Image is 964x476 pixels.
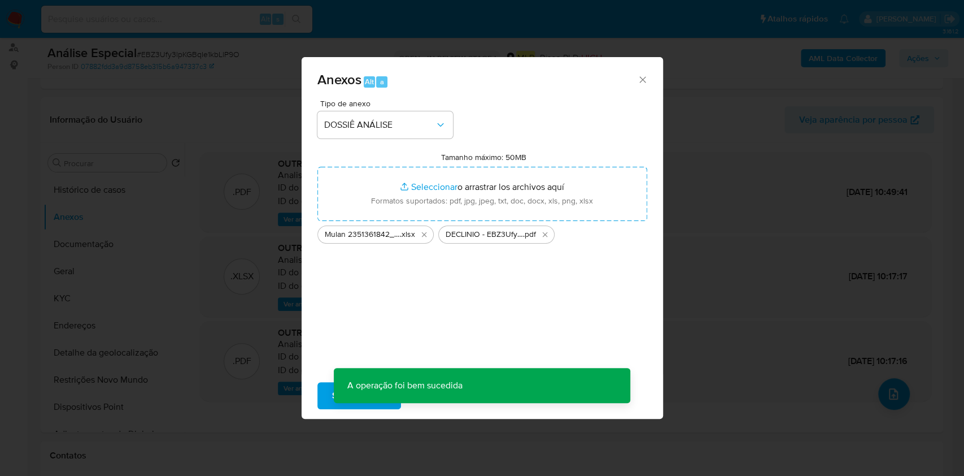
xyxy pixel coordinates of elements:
[446,229,523,240] span: DECLINIO - EBZ3Ufy3lpKGBqIe1kbLlP9O - CNPJ 46341423000176 - THE IPHONES LTDA
[317,111,453,139] button: DOSSIÊ ANÁLISE
[332,383,386,408] span: Subir arquivo
[334,368,476,403] p: A operação foi bem sucedida
[365,76,374,87] span: Alt
[637,74,647,84] button: Cerrar
[441,152,526,162] label: Tamanho máximo: 50MB
[417,228,431,241] button: Eliminar Mulan 2351361842_2025_09_26_15_43_06.xlsx
[400,229,415,240] span: .xlsx
[523,229,536,240] span: .pdf
[324,119,435,131] span: DOSSIÊ ANÁLISE
[325,229,400,240] span: Mulan 2351361842_2025_09_26_15_43_06
[317,70,361,89] span: Anexos
[420,383,457,408] span: Cancelar
[538,228,552,241] button: Eliminar DECLINIO - EBZ3Ufy3lpKGBqIe1kbLlP9O - CNPJ 46341423000176 - THE IPHONES LTDA.pdf
[320,99,456,107] span: Tipo de anexo
[317,221,647,244] ul: Archivos seleccionados
[317,382,401,409] button: Subir arquivo
[380,76,384,87] span: a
